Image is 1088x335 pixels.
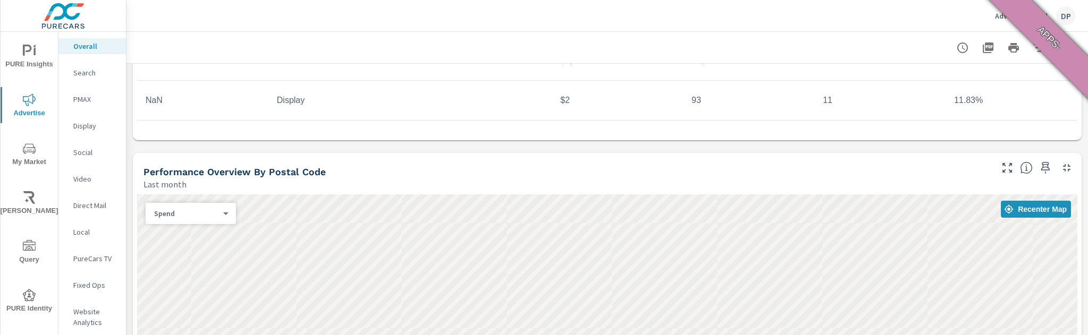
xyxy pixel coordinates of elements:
p: Direct Mail [73,200,117,211]
div: Website Analytics [58,304,126,330]
p: Advantage Ford [995,11,1048,21]
div: Search [58,65,126,81]
div: Overall [58,38,126,54]
div: PMAX [58,91,126,107]
span: Query [4,240,55,266]
p: Website Analytics [73,306,117,328]
p: Spend [154,209,219,218]
div: Direct Mail [58,197,126,213]
span: Understand performance data by postal code. Individual postal codes can be selected and expanded ... [1020,161,1033,174]
div: Display [58,118,126,134]
td: 93 [683,87,814,114]
td: $2 [552,87,683,114]
p: Last month [143,178,186,191]
span: Save this to your personalized report [1037,159,1054,176]
span: My Market [4,142,55,168]
div: DP [1056,6,1075,25]
span: PURE Insights [4,45,55,71]
td: Display [268,87,552,114]
p: Fixed Ops [73,280,117,290]
button: Recenter Map [1001,201,1071,218]
button: Print Report [1003,37,1024,58]
span: [PERSON_NAME] [4,191,55,217]
span: Advertise [4,93,55,119]
button: Select Date Range [1054,37,1075,58]
div: Local [58,224,126,240]
h5: Performance Overview By Postal Code [143,166,326,177]
p: Search [73,67,117,78]
span: Recenter Map [1005,204,1067,214]
span: PURE Identity [4,289,55,315]
button: Minimize Widget [1058,159,1075,176]
p: PureCars TV [73,253,117,264]
button: Make Fullscreen [999,159,1016,176]
div: PureCars TV [58,251,126,267]
div: Social [58,144,126,160]
button: "Export Report to PDF" [977,37,999,58]
p: Social [73,147,117,158]
td: NaN [137,87,268,114]
p: Display [73,121,117,131]
p: Overall [73,41,117,51]
p: Local [73,227,117,237]
p: PMAX [73,94,117,105]
div: Fixed Ops [58,277,126,293]
div: Video [58,171,126,187]
td: 11.83% [946,87,1077,114]
div: Spend [146,209,227,219]
p: Video [73,174,117,184]
td: 11 [814,87,946,114]
button: Apply Filters [1028,37,1050,58]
